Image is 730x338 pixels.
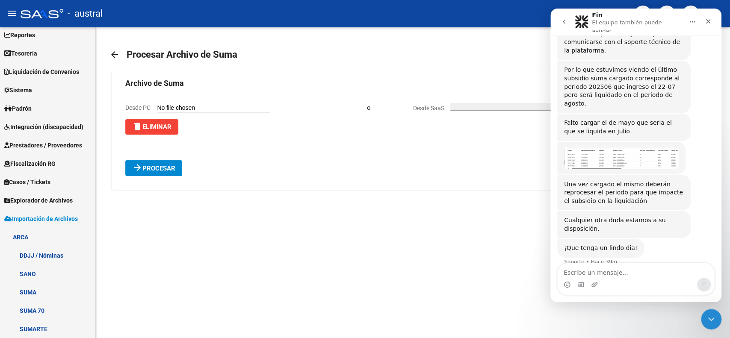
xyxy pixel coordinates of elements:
button: Eliminar [125,119,178,135]
span: Desde SaaS [413,105,444,112]
span: Tesorería [4,49,37,58]
mat-icon: delete [132,121,142,132]
mat-icon: arrow_forward [132,162,142,173]
span: Procesar [142,165,175,172]
span: Liquidación de Convenios [4,67,79,76]
span: Integración (discapacidad) [4,122,83,132]
button: Desde SaaS [450,103,673,111]
span: Casos / Tickets [4,177,50,187]
span: Fiscalización RG [4,159,56,168]
span: Importación de Archivos [4,214,78,223]
span: Padrón [4,104,32,113]
button: Procesar [125,160,182,176]
span: Desde PC [125,104,151,111]
iframe: Intercom live chat [701,309,721,329]
span: Explorador de Archivos [4,196,73,205]
span: Sistema [4,85,32,95]
span: - austral [68,4,103,23]
iframe: Intercom live chat [550,9,721,302]
h3: Archivo de Suma [125,77,700,89]
span: Reportes [4,30,35,40]
h1: Procesar Archivo de Suma [127,47,237,63]
span: Prestadores / Proveedores [4,141,82,150]
mat-icon: arrow_back [109,50,120,60]
mat-icon: menu [7,8,17,18]
input: Desde PC [157,104,270,112]
span: Eliminar [132,123,171,131]
div: o [367,103,413,135]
